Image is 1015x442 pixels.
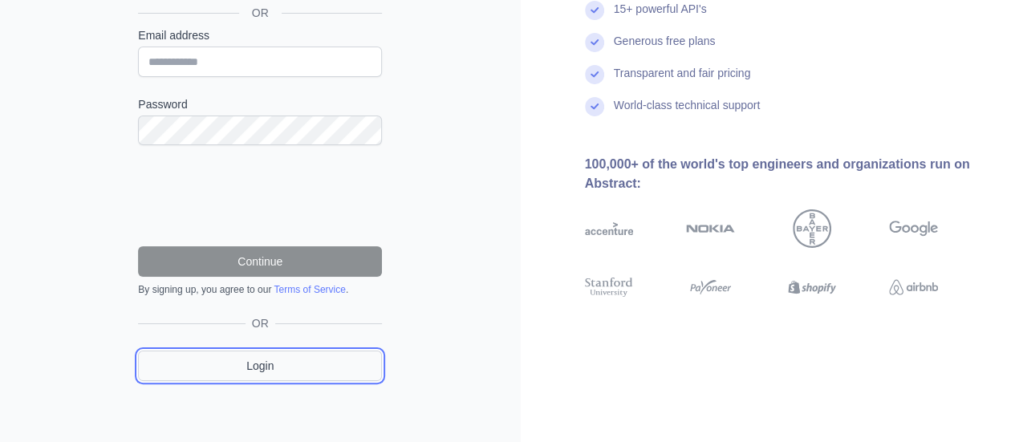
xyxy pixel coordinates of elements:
[246,315,275,331] span: OR
[274,284,345,295] a: Terms of Service
[585,65,604,84] img: check mark
[793,209,831,248] img: bayer
[138,164,382,227] iframe: reCAPTCHA
[585,33,604,52] img: check mark
[138,351,382,381] a: Login
[686,275,735,299] img: payoneer
[614,97,761,129] div: World-class technical support
[585,1,604,20] img: check mark
[585,155,990,193] div: 100,000+ of the world's top engineers and organizations run on Abstract:
[585,209,634,248] img: accenture
[138,246,382,277] button: Continue
[239,5,282,21] span: OR
[138,283,382,296] div: By signing up, you agree to our .
[614,1,707,33] div: 15+ powerful API's
[585,97,604,116] img: check mark
[585,275,634,299] img: stanford university
[889,275,938,299] img: airbnb
[138,27,382,43] label: Email address
[686,209,735,248] img: nokia
[889,209,938,248] img: google
[614,33,716,65] div: Generous free plans
[138,96,382,112] label: Password
[614,65,751,97] div: Transparent and fair pricing
[788,275,837,299] img: shopify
